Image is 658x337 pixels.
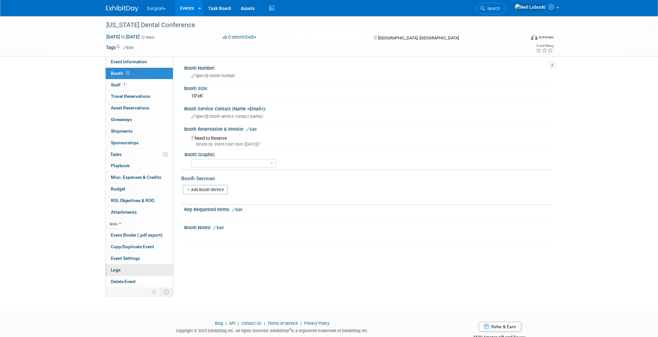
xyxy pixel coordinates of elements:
div: Booth Graphic: [185,150,549,158]
a: Blog [215,321,223,326]
span: Attachments [111,209,137,215]
a: Edit [123,46,133,50]
span: Tasks [110,152,122,157]
a: Refer & Earn [479,322,521,332]
img: ExhibitDay [106,5,138,12]
span: Booth not reserved yet [125,71,131,76]
span: Giveaways [111,117,132,122]
a: Terms of Service [268,321,298,326]
div: Rep Requested Items: [184,205,552,213]
a: Budget [106,183,173,195]
span: Event Binder (.pdf export) [111,232,163,238]
a: Attachments [106,207,173,218]
div: 10'x6' [189,91,547,101]
a: Delete Event [106,276,173,287]
span: Travel Reservations [111,94,150,99]
div: In-Person [538,35,554,40]
a: Copy/Duplicate Event [106,241,173,252]
span: | [236,321,240,326]
span: Asset Reservations [111,105,149,110]
span: | [224,321,228,326]
span: Logs [111,267,121,272]
span: Delete Event [111,279,136,284]
a: Event Settings [106,253,173,264]
span: Shipments [111,128,133,134]
div: Ideally by: event start date ([DATE])? [191,141,547,147]
span: ROI, Objectives & ROO [111,198,154,203]
span: | [262,321,267,326]
a: Add Booth Service [183,185,228,194]
a: ROI, Objectives & ROO [106,195,173,206]
span: Misc. Expenses & Credits [111,175,161,180]
span: 1 [122,82,127,87]
div: Event Rating [536,44,553,47]
span: Copy/Duplicate Event [111,244,154,249]
div: Booth Services [181,175,552,182]
a: Logs [106,264,173,276]
span: Budget [111,186,125,191]
a: Event Information [106,56,173,67]
a: Event Binder (.pdf export) [106,230,173,241]
span: Specify booth number [191,73,235,78]
sup: ® [289,328,291,331]
span: to [120,34,126,39]
email: ) [261,114,263,119]
span: Sponsorships [111,140,139,145]
span: Specify booth service contact (name [191,114,263,119]
a: Privacy Policy [304,321,329,326]
div: Need to Reserve [189,133,547,147]
span: Booth [111,71,131,76]
button: Committed [220,34,259,41]
a: Edit [213,226,224,230]
a: Contact Us [241,321,261,326]
div: Booth Notes: [184,223,552,231]
a: Asset Reservations [106,102,173,114]
a: Travel Reservations [106,91,173,102]
span: Playbook [111,163,130,168]
div: Booth Service Contact (Name <Email>): [184,104,552,112]
a: Misc. Expenses & Credits [106,172,173,183]
a: Search [476,3,506,14]
div: Booth Reservation & Invoice: [184,124,552,133]
span: [DATE] [DATE] [106,34,140,40]
span: Search [485,6,500,11]
div: Copyright © 2025 ExhibitDay, Inc. All rights reserved. ExhibitDay is a registered trademark of Ex... [106,326,438,334]
span: Staff [111,82,127,87]
span: Event Information [111,59,147,64]
a: Shipments [106,126,173,137]
span: less [110,221,117,226]
td: Toggle Event Tabs [160,288,173,296]
div: [US_STATE] Dental Conference [104,19,515,31]
a: Giveaways [106,114,173,125]
img: Format-Inperson.png [531,35,537,40]
img: Neil Lobocki [515,4,546,11]
a: Sponsorships [106,137,173,148]
td: Personalize Event Tab Strip [149,288,160,296]
a: Edit [246,127,257,132]
a: Staff1 [106,79,173,91]
span: (2 days) [141,35,154,39]
a: Playbook [106,160,173,171]
a: less [106,218,173,230]
a: Tasks [106,149,173,160]
div: Booth Number: [184,63,552,71]
div: Booth Size: [184,84,552,92]
a: Booth [106,68,173,79]
a: Edit [232,208,242,212]
a: API [229,321,235,326]
td: Tags [106,44,133,51]
span: [GEOGRAPHIC_DATA], [GEOGRAPHIC_DATA] [378,36,459,40]
div: Event Format [487,34,554,43]
span: Event Settings [111,256,140,261]
span: | [299,321,303,326]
